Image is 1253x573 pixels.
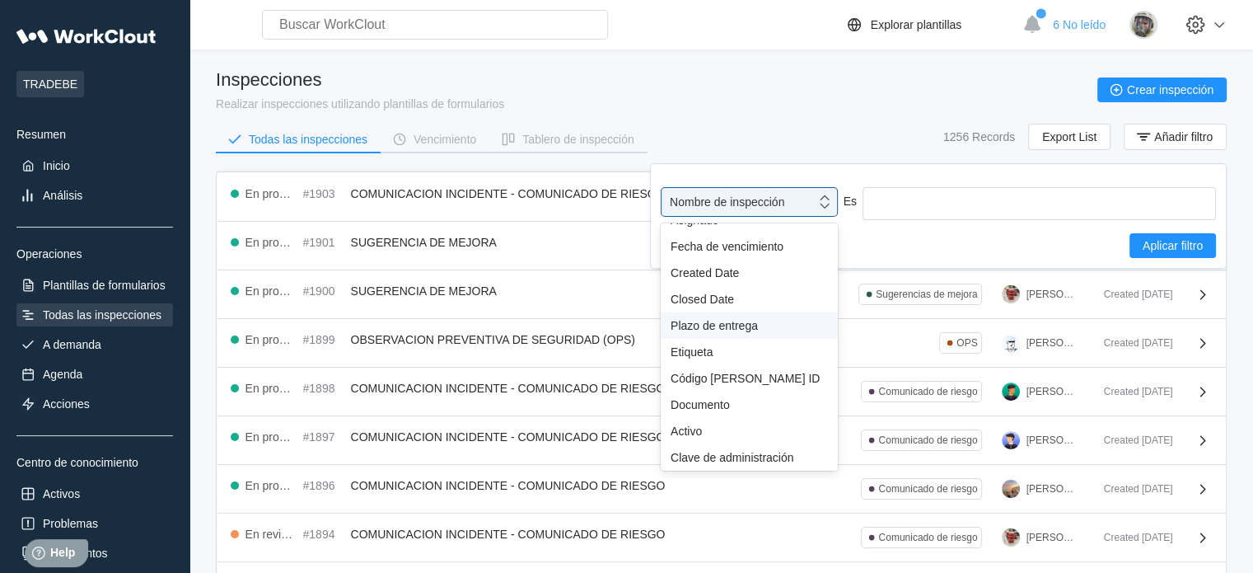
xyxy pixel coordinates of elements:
div: [PERSON_NAME] [1026,483,1078,495]
div: #1900 [303,284,344,298]
span: TRADEBE [16,71,84,97]
div: Todas las inspecciones [249,134,367,145]
img: user-5.png [1002,431,1020,449]
a: Documentos [16,542,173,565]
a: A demanda [16,333,173,356]
img: user.png [1002,383,1020,401]
div: #1901 [303,236,344,249]
div: Created [DATE] [1091,386,1173,397]
span: SUGERENCIA DE MEJORA [351,284,497,298]
div: Centro de conocimiento [16,456,173,469]
div: Etiqueta [671,345,828,359]
div: Problemas [43,517,98,530]
div: [PERSON_NAME] [1026,434,1078,446]
button: Tablero de inspección [489,127,647,152]
a: En progreso#1903COMUNICACION INCIDENTE - COMUNICADO DE RIESGOComunicado de riesgo[PERSON_NAME]Cre... [217,173,1226,222]
div: En progreso [245,284,297,298]
div: #1898 [303,382,344,395]
div: En progreso [245,479,297,492]
div: Clave de administración [671,451,828,464]
div: A demanda [43,338,101,351]
div: Acciones [43,397,90,411]
a: Inicio [16,154,173,177]
div: OPS [956,337,977,349]
div: Agenda [43,368,82,381]
a: Explorar plantillas [844,15,1015,35]
img: 0f68b16a-55cd-4221-bebc-412466ceb291.jpg [1002,480,1020,498]
div: [PERSON_NAME] DE LOS [PERSON_NAME] [1026,386,1078,397]
span: SUGERENCIA DE MEJORA [351,236,497,249]
span: Export List [1042,131,1096,143]
a: En revisión#1894COMUNICACION INCIDENTE - COMUNICADO DE RIESGOComunicado de riesgo[PERSON_NAME]Cre... [217,514,1226,562]
a: Activos [16,482,173,505]
div: Inspecciones [216,69,504,91]
button: Export List [1028,124,1110,150]
img: 1649784479546.jpg [1002,285,1020,303]
div: En progreso [245,430,297,444]
div: En revisión [245,528,297,541]
div: Comunicado de riesgo [878,483,977,495]
div: [PERSON_NAME] [1026,337,1078,349]
img: 2f847459-28ef-4a61-85e4-954d408df519.jpg [1129,11,1157,39]
div: Comunicado de riesgo [878,434,977,446]
a: En progreso#1898COMUNICACION INCIDENTE - COMUNICADO DE RIESGOComunicado de riesgo[PERSON_NAME] DE... [217,368,1226,416]
div: En progreso [245,333,297,346]
span: 6 No leído [1053,18,1106,31]
span: COMUNICACION INCIDENTE - COMUNICADO DE RIESGO [351,528,666,541]
div: #1903 [303,187,344,200]
div: Es [838,187,863,216]
div: Comunicado de riesgo [878,532,977,543]
div: Resumen [16,128,173,141]
span: COMUNICACION INCIDENTE - COMUNICADO DE RIESGO [351,187,666,200]
div: Created [DATE] [1091,483,1173,495]
div: En progreso [245,382,297,395]
div: Plantillas de formularios [43,279,166,292]
img: clout-01.png [1002,334,1020,352]
a: Todas las inspecciones [16,303,173,326]
div: Created [DATE] [1091,289,1173,300]
div: #1896 [303,479,344,492]
div: Tablero de inspección [522,134,634,145]
button: Vencimiento [381,127,489,152]
div: #1899 [303,333,344,346]
a: En progreso#1899OBSERVACION PREVENTIVA DE SEGURIDAD (OPS)OPS[PERSON_NAME]Created [DATE] [217,319,1226,368]
div: Created Date [671,266,828,279]
div: Created [DATE] [1091,337,1173,349]
div: #1894 [303,528,344,541]
span: OBSERVACION PREVENTIVA DE SEGURIDAD (OPS) [351,333,635,346]
div: Documento [671,398,828,411]
a: Análisis [16,184,173,207]
a: Agenda [16,363,173,386]
a: En progreso#1900SUGERENCIA DE MEJORASugerencias de mejora[PERSON_NAME]Created [DATE] [217,270,1226,319]
span: Crear inspección [1127,84,1213,96]
span: COMUNICACION INCIDENTE - COMUNICADO DE RIESGO [351,479,666,492]
a: Problemas [16,512,173,535]
div: Fecha de vencimiento [671,240,828,253]
button: Todas las inspecciones [216,127,381,152]
div: Análisis [43,189,82,202]
span: Aplicar filtro [1143,240,1203,251]
div: [PERSON_NAME] [1026,289,1078,300]
div: Created [DATE] [1091,434,1173,446]
span: Añadir filtro [1154,131,1213,143]
div: Activo [671,425,828,438]
div: Inicio [43,159,70,172]
img: 1649784479546.jpg [1002,528,1020,547]
div: Vencimiento [414,134,476,145]
div: Código [PERSON_NAME] ID [671,372,828,385]
a: En progreso#1901SUGERENCIA DE MEJORASugerencias de mejora[PERSON_NAME]Created [DATE] [217,222,1226,270]
span: COMUNICACION INCIDENTE - COMUNICADO DE RIESGO [351,382,666,395]
div: Closed Date [671,293,828,306]
button: Añadir filtro [1124,124,1227,150]
span: COMUNICACION INCIDENTE - COMUNICADO DE RIESGO [351,430,666,444]
div: Nombre de inspección [670,195,784,209]
div: Todas las inspecciones [43,308,161,322]
a: En progreso#1896COMUNICACION INCIDENTE - COMUNICADO DE RIESGOComunicado de riesgo[PERSON_NAME]Cre... [217,465,1226,514]
div: #1897 [303,430,344,444]
div: Sugerencias de mejora [876,289,977,300]
div: Realizar inspecciones utilizando plantillas de formularios [216,97,504,110]
a: Acciones [16,392,173,416]
input: Buscar WorkClout [262,10,608,40]
button: Aplicar filtro [1129,233,1216,258]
